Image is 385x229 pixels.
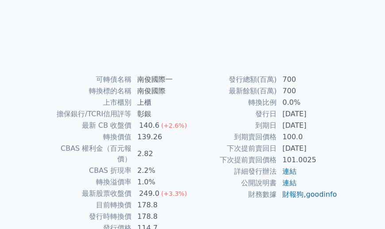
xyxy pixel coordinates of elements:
td: 到期賣回價格 [192,131,277,143]
td: 擔保銀行/TCRI信用評等 [47,108,132,120]
td: 最新 CB 收盤價 [47,120,132,131]
td: 可轉債名稱 [47,74,132,85]
td: 178.8 [132,199,192,211]
td: 最新餘額(百萬) [192,85,277,97]
td: 101.0025 [277,154,338,166]
td: 詳細發行辦法 [192,166,277,177]
iframe: Chat Widget [341,187,385,229]
span: (+2.6%) [161,122,187,129]
td: 南俊國際 [132,85,192,97]
td: 轉換價值 [47,131,132,143]
td: 公開說明書 [192,177,277,189]
td: 財務數據 [192,189,277,200]
td: 下次提前賣回價格 [192,154,277,166]
td: 下次提前賣回日 [192,143,277,154]
td: 178.8 [132,211,192,222]
td: , [277,189,338,200]
div: 140.6 [137,120,161,131]
td: [DATE] [277,108,338,120]
td: 100.0 [277,131,338,143]
td: 700 [277,85,338,97]
td: 2.82 [132,143,192,165]
td: 1.0% [132,176,192,188]
td: 南俊國際一 [132,74,192,85]
td: 2.2% [132,165,192,176]
td: 發行時轉換價 [47,211,132,222]
td: 彰銀 [132,108,192,120]
td: 轉換標的名稱 [47,85,132,97]
div: 聊天小工具 [341,187,385,229]
td: 轉換溢價率 [47,176,132,188]
td: [DATE] [277,120,338,131]
td: CBAS 權利金（百元報價） [47,143,132,165]
a: 連結 [282,167,296,176]
a: 財報狗 [282,190,304,198]
td: CBAS 折現率 [47,165,132,176]
td: 139.26 [132,131,192,143]
td: 發行日 [192,108,277,120]
td: 0.0% [277,97,338,108]
td: 700 [277,74,338,85]
td: 最新股票收盤價 [47,188,132,199]
div: 249.0 [137,188,161,199]
td: 發行總額(百萬) [192,74,277,85]
td: [DATE] [277,143,338,154]
span: (+3.3%) [161,190,187,197]
td: 到期日 [192,120,277,131]
a: 連結 [282,179,296,187]
td: 轉換比例 [192,97,277,108]
a: goodinfo [306,190,337,198]
td: 上市櫃別 [47,97,132,108]
td: 上櫃 [132,97,192,108]
td: 目前轉換價 [47,199,132,211]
